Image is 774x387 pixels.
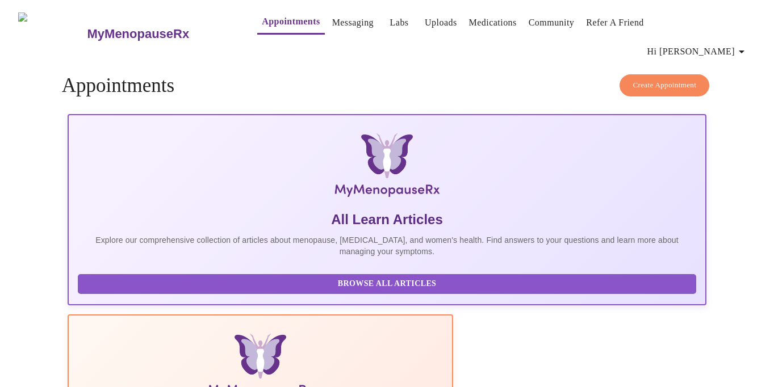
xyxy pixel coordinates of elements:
[465,11,521,34] button: Medications
[257,10,324,35] button: Appointments
[581,11,649,34] button: Refer a Friend
[332,15,374,31] a: Messaging
[469,15,517,31] a: Medications
[643,40,753,63] button: Hi [PERSON_NAME]
[87,27,190,41] h3: MyMenopauseRx
[18,12,86,55] img: MyMenopauseRx Logo
[328,11,378,34] button: Messaging
[78,274,696,294] button: Browse All Articles
[78,211,696,229] h5: All Learn Articles
[633,79,696,92] span: Create Appointment
[390,15,409,31] a: Labs
[89,277,685,291] span: Browse All Articles
[647,44,748,60] span: Hi [PERSON_NAME]
[420,11,462,34] button: Uploads
[524,11,579,34] button: Community
[62,74,712,97] h4: Appointments
[620,74,709,96] button: Create Appointment
[425,15,457,31] a: Uploads
[78,278,699,288] a: Browse All Articles
[86,14,235,54] a: MyMenopauseRx
[174,133,600,201] img: MyMenopauseRx Logo
[262,14,320,30] a: Appointments
[78,234,696,257] p: Explore our comprehensive collection of articles about menopause, [MEDICAL_DATA], and women's hea...
[529,15,575,31] a: Community
[381,11,417,34] button: Labs
[586,15,644,31] a: Refer a Friend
